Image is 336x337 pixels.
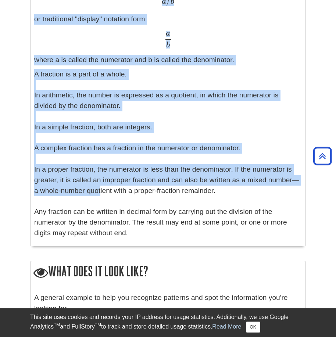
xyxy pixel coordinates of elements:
p: A fraction is a part of a whole. In arithmetic, the number is expressed as a quotient, in which t... [34,69,302,239]
sup: TM [95,322,101,327]
h2: What does it look like? [31,261,305,282]
span: a [166,29,170,37]
sup: TM [54,322,60,327]
button: Close [246,322,260,333]
div: This site uses cookies and records your IP address for usage statistics. Additionally, we use Goo... [30,313,306,333]
a: Read More [212,323,241,330]
a: Back to Top [311,151,334,161]
span: b [166,41,170,49]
